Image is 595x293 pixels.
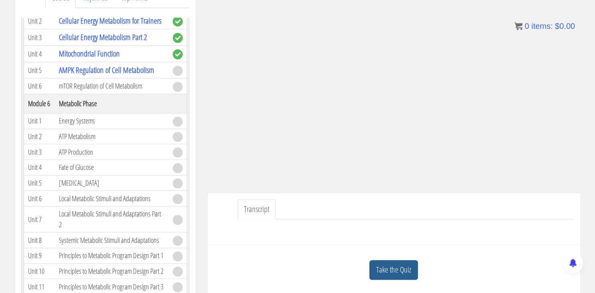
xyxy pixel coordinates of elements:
[238,199,276,220] a: Transcript
[173,49,183,59] span: complete
[55,144,169,160] td: ATP Production
[24,248,55,263] td: Unit 9
[24,13,55,29] td: Unit 2
[531,22,553,30] span: items:
[24,160,55,176] td: Unit 4
[55,175,169,191] td: [MEDICAL_DATA]
[24,191,55,206] td: Unit 6
[59,48,120,59] a: Mitochondrial Function
[55,263,169,279] td: Principles to Metabolic Program Design Part 2
[369,260,418,280] a: Take the Quiz
[555,22,559,30] span: $
[55,129,169,144] td: ATP Metabolism
[24,94,55,113] th: Module 6
[59,65,154,75] a: AMPK Regulation of Cell Metabolism
[59,32,147,42] a: Cellular Energy Metabolism Part 2
[555,22,575,30] bdi: 0.00
[55,113,169,129] td: Energy Systems
[173,33,183,43] span: complete
[24,129,55,144] td: Unit 2
[24,62,55,79] td: Unit 5
[55,94,169,113] th: Metabolic Phase
[24,175,55,191] td: Unit 5
[24,113,55,129] td: Unit 1
[514,22,575,30] a: 0 items: $0.00
[59,15,161,26] a: Cellular Energy Metabolism for Trainers
[55,191,169,206] td: Local Metabolic Stimuli and Adaptations
[24,29,55,46] td: Unit 3
[55,248,169,263] td: Principles to Metabolic Program Design Part 1
[24,46,55,62] td: Unit 4
[55,160,169,176] td: Fate of Glucose
[173,16,183,26] span: complete
[55,79,169,94] td: mTOR Regulation of Cell Metabolism
[24,206,55,232] td: Unit 7
[55,232,169,248] td: Systemic Metabolic Stimuli and Adaptations
[524,22,529,30] span: 0
[24,263,55,279] td: Unit 10
[514,22,522,30] img: icon11.png
[24,144,55,160] td: Unit 3
[55,206,169,232] td: Local Metabolic Stimuli and Adaptations Part 2
[24,79,55,94] td: Unit 6
[24,232,55,248] td: Unit 8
